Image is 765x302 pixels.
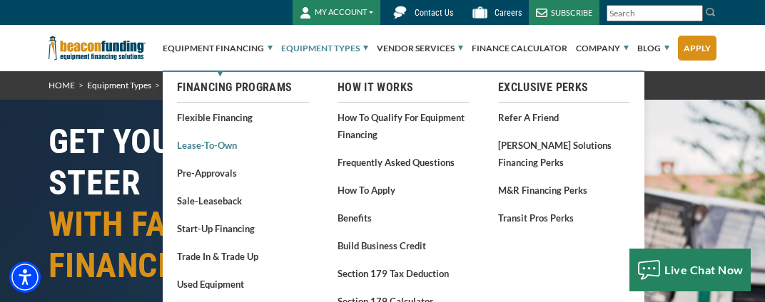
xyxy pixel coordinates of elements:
a: How to Apply [338,181,470,199]
a: Refer a Friend [498,108,630,126]
a: Start-Up Financing [177,219,309,237]
a: Frequently Asked Questions [338,153,470,171]
input: Search [607,5,703,21]
a: Flexible Financing [177,108,309,126]
span: WITH FAST & EASY FINANCING [49,204,374,286]
a: Finance Calculator [472,26,567,71]
a: Clear search text [688,8,699,19]
a: Pre-approvals [177,164,309,182]
a: Exclusive Perks [498,79,630,96]
h1: GET YOUR NEXT SKID STEER [49,121,374,286]
a: Trade In & Trade Up [177,247,309,265]
button: Live Chat Now [629,249,751,291]
span: Live Chat Now [665,263,744,276]
a: How It Works [338,79,470,96]
a: Company [576,26,629,71]
a: Apply [678,36,716,61]
a: Financing Programs [177,79,309,96]
a: Used Equipment [177,275,309,293]
a: Benefits [338,209,470,226]
span: Contact Us [415,8,453,18]
a: Equipment Types [87,80,151,90]
img: Search [705,6,716,18]
a: M&R Financing Perks [498,181,630,199]
div: Accessibility Menu [9,261,41,293]
a: Vendor Services [377,26,463,71]
a: Blog [637,26,669,71]
a: How to Qualify for Equipment Financing [338,108,470,143]
a: HOME [49,80,75,90]
a: Sale-Leaseback [177,192,309,209]
img: Beacon Funding Corporation logo [49,25,146,71]
a: Transit Pros Perks [498,209,630,226]
a: Lease-To-Own [177,136,309,154]
a: Build Business Credit [338,236,470,254]
a: Equipment Types [281,26,368,71]
span: Careers [495,8,522,18]
a: Section 179 Tax Deduction [338,264,470,282]
a: [PERSON_NAME] Solutions Financing Perks [498,136,630,171]
a: Equipment Financing [163,26,273,71]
